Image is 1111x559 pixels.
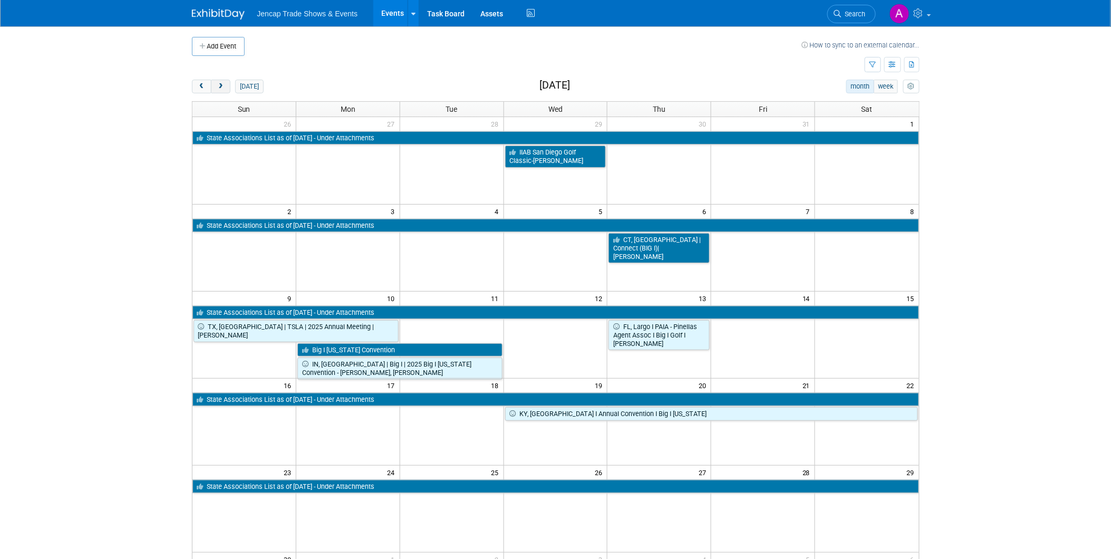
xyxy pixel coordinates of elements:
span: 27 [698,466,711,479]
span: 17 [387,379,400,392]
span: 23 [283,466,296,479]
span: 19 [594,379,607,392]
button: myCustomButton [903,80,919,93]
span: 13 [698,292,711,305]
span: Mon [341,105,355,113]
span: 25 [490,466,504,479]
span: 15 [906,292,919,305]
span: 28 [801,466,815,479]
button: prev [192,80,211,93]
span: 18 [490,379,504,392]
h2: [DATE] [539,80,570,91]
span: 11 [490,292,504,305]
span: 31 [801,117,815,130]
span: 28 [490,117,504,130]
span: 22 [906,379,919,392]
span: 9 [286,292,296,305]
span: 26 [594,466,607,479]
span: 21 [801,379,815,392]
button: [DATE] [235,80,263,93]
span: 24 [387,466,400,479]
span: 29 [906,466,919,479]
span: 10 [387,292,400,305]
a: FL, Largo I PAIA - Pinellas Agent Assoc I Big I Golf I [PERSON_NAME] [608,320,710,350]
button: Add Event [192,37,245,56]
span: 3 [390,205,400,218]
span: 4 [494,205,504,218]
span: 5 [597,205,607,218]
span: Thu [653,105,665,113]
a: State Associations List as of [DATE] - Under Attachments [192,131,919,145]
span: 26 [283,117,296,130]
button: month [846,80,874,93]
span: Sun [238,105,250,113]
span: 2 [286,205,296,218]
span: 20 [698,379,711,392]
a: TX, [GEOGRAPHIC_DATA] | TSLA | 2025 Annual Meeting | [PERSON_NAME] [194,320,399,342]
span: 16 [283,379,296,392]
span: Wed [548,105,563,113]
button: next [211,80,230,93]
a: IIAB San Diego Golf Classic-[PERSON_NAME] [505,146,606,167]
button: week [874,80,898,93]
a: State Associations List as of [DATE] - Under Attachments [192,219,919,233]
a: IN, [GEOGRAPHIC_DATA] | Big I | 2025 Big I [US_STATE] Convention - [PERSON_NAME], [PERSON_NAME] [297,358,503,379]
a: State Associations List as of [DATE] - Under Attachments [192,393,919,407]
span: 29 [594,117,607,130]
a: CT, [GEOGRAPHIC_DATA] | Connect (BIG I)| [PERSON_NAME] [608,233,710,263]
a: Search [827,5,876,23]
a: How to sync to an external calendar... [802,41,920,49]
a: Big I [US_STATE] Convention [297,343,503,357]
img: ExhibitDay [192,9,245,20]
a: State Associations List as of [DATE] - Under Attachments [192,306,919,320]
a: KY, [GEOGRAPHIC_DATA] I Annual Convention I Big I [US_STATE] [505,407,918,421]
span: 6 [701,205,711,218]
i: Personalize Calendar [908,83,915,90]
span: Search [842,10,866,18]
span: Sat [862,105,873,113]
span: 27 [387,117,400,130]
span: 7 [805,205,815,218]
span: Jencap Trade Shows & Events [257,9,358,18]
span: 8 [910,205,919,218]
span: 12 [594,292,607,305]
span: 30 [698,117,711,130]
span: 1 [910,117,919,130]
a: State Associations List as of [DATE] - Under Attachments [192,480,919,494]
span: 14 [801,292,815,305]
span: Fri [759,105,767,113]
img: Allison Sharpe [890,4,910,24]
span: Tue [446,105,458,113]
